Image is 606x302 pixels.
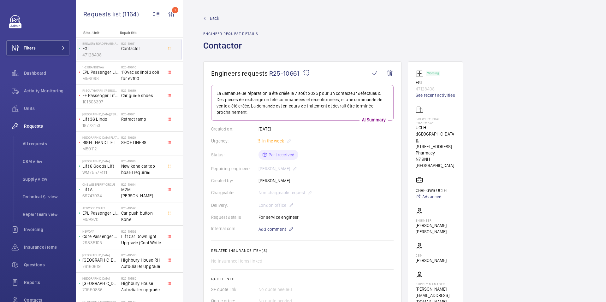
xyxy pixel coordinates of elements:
[416,69,426,77] img: elevator.svg
[24,226,69,233] span: Invoicing
[82,75,119,82] p: M56098
[24,45,36,51] span: Filters
[82,99,119,105] p: 101503397
[82,112,119,116] p: [GEOGRAPHIC_DATA][PERSON_NAME]
[121,206,163,210] h2: R25-10596
[121,65,163,69] h2: R25-10640
[82,45,119,52] p: EGL
[121,276,163,280] h2: R25-10582
[82,229,119,233] p: NewDay
[83,10,122,18] span: Requests list
[416,117,455,125] p: Brewery Road Pharmacy
[121,45,163,52] span: Contactor
[121,139,163,146] span: SHOE LINERS
[416,125,455,156] p: UCLH ([GEOGRAPHIC_DATA]), [STREET_ADDRESS] Pharmacy
[121,159,163,163] h2: R25-10616
[416,253,447,257] p: CSM
[23,158,69,165] span: CSM view
[217,90,388,115] p: La demande de réparation a été créée le 7 août 2025 pour un contacteur défectueux. Des pièces de ...
[82,65,119,69] p: 1-2 Grangeway
[121,280,163,293] span: Highbury House Autodialler upgrade
[23,211,69,218] span: Repair team view
[210,15,219,21] span: Back
[24,123,69,129] span: Requests
[416,92,455,98] a: See recent activities
[82,257,119,263] p: [GEOGRAPHIC_DATA] R/H
[121,257,163,270] span: Highbury House RH Autodialler Upgrade
[121,210,163,223] span: Car push button Kone
[82,139,119,146] p: RIGHT HAND LIFT
[121,89,163,92] h2: R25-10639
[211,69,268,77] span: Engineers requests
[203,40,258,61] h1: Contactor
[416,79,455,86] p: EGL
[82,210,119,216] p: EPL Passenger Lift 1
[82,69,119,75] p: EPL Passenger Lift
[23,141,69,147] span: All requests
[82,52,119,58] p: 47128408
[416,194,447,200] a: Advanced
[82,206,119,210] p: Attwood Court
[24,105,69,112] span: Units
[416,218,455,222] p: Engineer
[82,253,119,257] p: [GEOGRAPHIC_DATA]
[24,244,69,250] span: Insurance items
[82,186,119,193] p: Lift A
[24,70,69,76] span: Dashboard
[416,282,455,286] p: Supply manager
[203,32,258,36] h2: Engineer request details
[359,117,388,123] p: AI Summary
[82,42,119,45] p: Brewery Road Pharmacy
[76,31,117,35] p: Site - Unit
[427,72,439,74] p: Working
[82,92,119,99] p: FF Passenger Lift Right Hand Fire Fighting
[82,276,119,280] p: [GEOGRAPHIC_DATA]
[416,187,447,194] p: CBRE GWS UCLH
[24,262,69,268] span: Questions
[121,116,163,122] span: Retract ramp
[121,42,163,45] h2: R25-10661
[121,69,163,82] span: 110vac solinoid coil for ev100
[82,122,119,129] p: 18773153
[82,163,119,169] p: Lift 6 Goods Lift
[82,89,119,92] p: PI Southwark ([PERSON_NAME][GEOGRAPHIC_DATA])
[211,277,394,281] h2: Quote info
[82,280,119,287] p: [GEOGRAPHIC_DATA] L/H
[23,176,69,182] span: Supply view
[121,229,163,233] h2: R25-10592
[82,116,119,122] p: Lift 36 Lindo
[121,186,163,199] span: M2M [PERSON_NAME]
[82,240,119,246] p: 29835105
[82,233,119,240] p: Core Passenger Lift
[121,92,163,99] span: Car guide shoes
[82,263,119,270] p: 76160619
[82,287,119,293] p: 70550836
[121,163,163,176] span: New kone car top board required
[82,136,119,139] p: [GEOGRAPHIC_DATA] Flats 1-65 - High Risk Building
[24,88,69,94] span: Activity Monitoring
[416,156,455,169] p: N7 9NH [GEOGRAPHIC_DATA]
[82,146,119,152] p: M50112
[121,253,163,257] h2: R25-10583
[82,159,119,163] p: [GEOGRAPHIC_DATA]
[82,183,119,186] p: One Westferry Circus
[24,279,69,286] span: Reports
[121,136,163,139] h2: R25-10620
[121,233,163,246] span: Lift Car Downlight Upgrade (Cool White
[82,169,119,176] p: WM75577411
[416,86,455,92] p: 47128408
[23,194,69,200] span: Technical S. view
[269,69,310,77] span: R25-10661
[211,248,394,253] h2: Related insurance item(s)
[120,31,162,35] p: Repair title
[416,257,447,264] p: [PERSON_NAME]
[82,216,119,223] p: M59970
[121,183,163,186] h2: R25-10614
[121,112,163,116] h2: R25-10631
[6,40,69,55] button: Filters
[258,226,286,232] span: Add comment
[416,222,455,235] p: [PERSON_NAME] [PERSON_NAME]
[82,193,119,199] p: 69747934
